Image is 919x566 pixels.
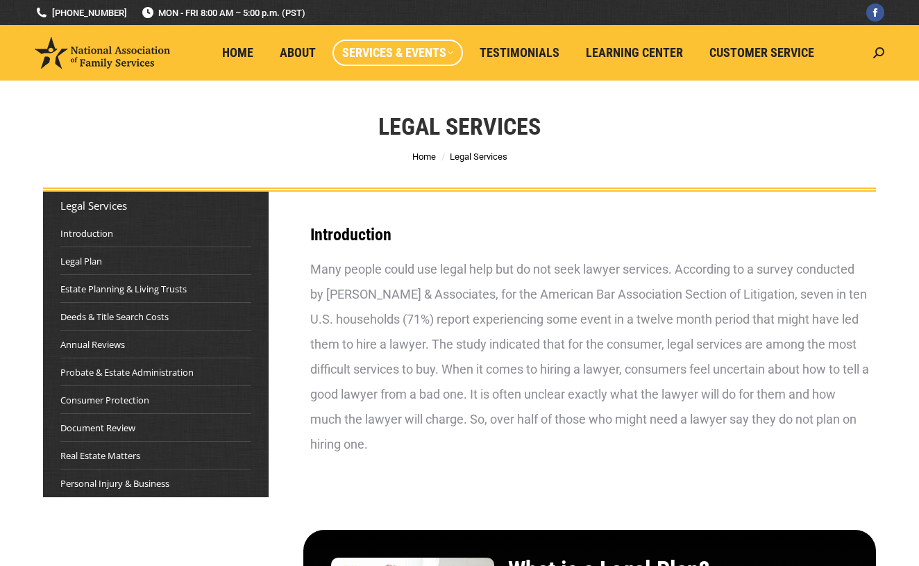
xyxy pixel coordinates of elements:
[60,199,251,213] div: Legal Services
[310,226,869,243] h3: Introduction
[709,45,814,60] span: Customer Service
[60,310,169,324] a: Deeds & Title Search Costs
[60,393,149,407] a: Consumer Protection
[270,40,326,66] a: About
[60,421,135,435] a: Document Review
[60,282,187,296] a: Estate Planning & Living Trusts
[310,257,869,457] div: Many people could use legal help but do not seek lawyer services. According to a survey conducted...
[60,449,140,463] a: Real Estate Matters
[35,37,170,69] img: National Association of Family Services
[60,365,194,379] a: Probate & Estate Administration
[35,6,127,19] a: [PHONE_NUMBER]
[60,226,113,240] a: Introduction
[342,45,453,60] span: Services & Events
[450,151,507,162] span: Legal Services
[480,45,559,60] span: Testimonials
[700,40,824,66] a: Customer Service
[222,45,253,60] span: Home
[60,338,125,351] a: Annual Reviews
[141,6,305,19] span: MON - FRI 8:00 AM – 5:00 p.m. (PST)
[212,40,263,66] a: Home
[470,40,569,66] a: Testimonials
[586,45,683,60] span: Learning Center
[280,45,316,60] span: About
[60,254,102,268] a: Legal Plan
[576,40,693,66] a: Learning Center
[866,3,884,22] a: Facebook page opens in new window
[378,111,541,142] h1: Legal Services
[412,151,436,162] a: Home
[60,476,169,490] a: Personal Injury & Business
